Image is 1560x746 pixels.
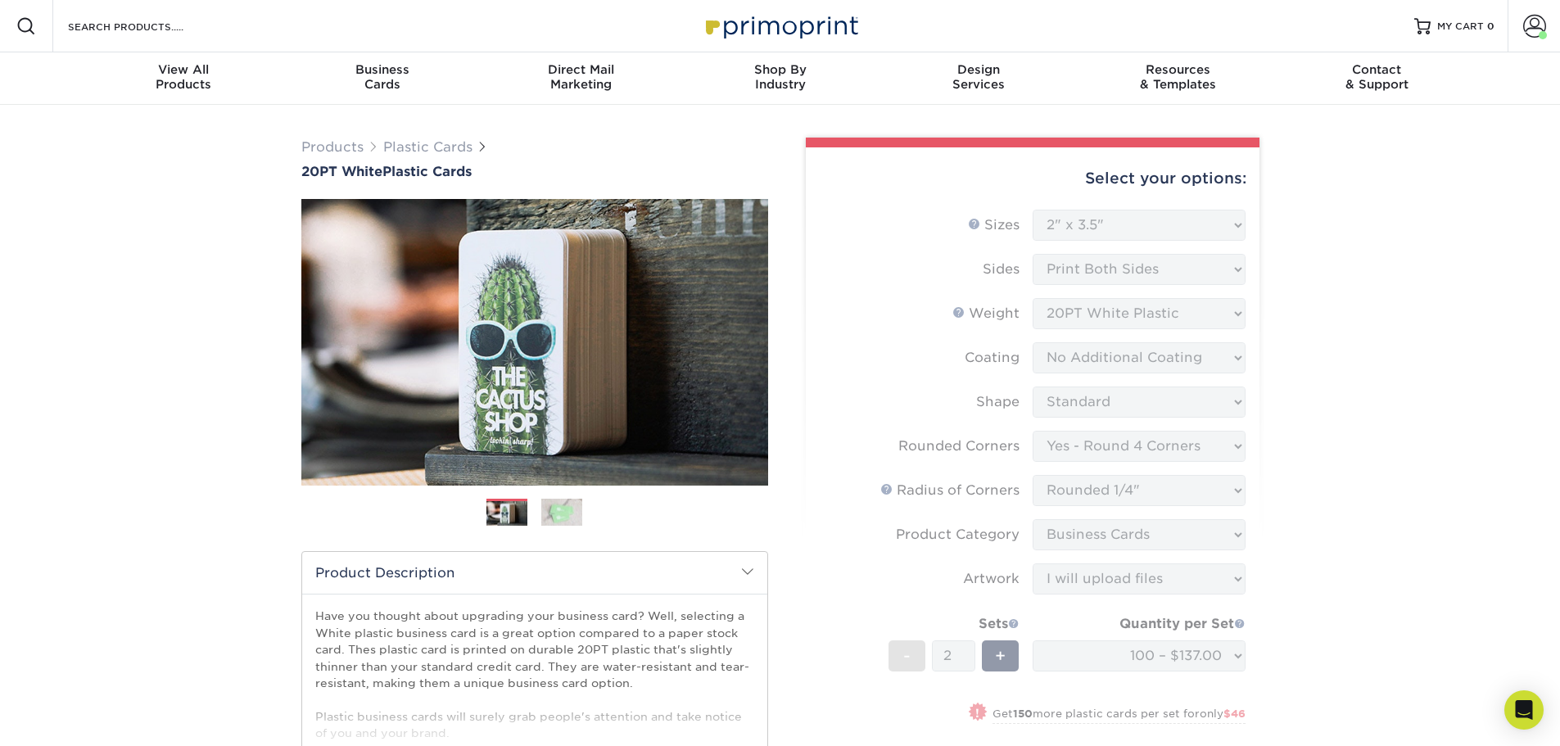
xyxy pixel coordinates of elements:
[482,62,681,92] div: Marketing
[283,62,482,77] span: Business
[699,8,862,43] img: Primoprint
[66,16,226,36] input: SEARCH PRODUCTS.....
[482,52,681,105] a: Direct MailMarketing
[84,62,283,92] div: Products
[1437,20,1484,34] span: MY CART
[302,552,767,594] h2: Product Description
[482,62,681,77] span: Direct Mail
[1277,62,1476,92] div: & Support
[1277,62,1476,77] span: Contact
[1277,52,1476,105] a: Contact& Support
[681,62,879,77] span: Shop By
[879,52,1078,105] a: DesignServices
[681,62,879,92] div: Industry
[1078,62,1277,77] span: Resources
[283,52,482,105] a: BusinessCards
[84,62,283,77] span: View All
[301,164,768,179] a: 20PT WhitePlastic Cards
[383,139,473,155] a: Plastic Cards
[879,62,1078,77] span: Design
[879,62,1078,92] div: Services
[1078,62,1277,92] div: & Templates
[1487,20,1494,32] span: 0
[301,164,382,179] span: 20PT White
[4,696,139,740] iframe: Google Customer Reviews
[1078,52,1277,105] a: Resources& Templates
[541,498,582,527] img: Plastic Cards 02
[301,139,364,155] a: Products
[301,164,768,179] h1: Plastic Cards
[681,52,879,105] a: Shop ByIndustry
[84,52,283,105] a: View AllProducts
[1504,690,1544,730] div: Open Intercom Messenger
[283,62,482,92] div: Cards
[819,147,1246,210] div: Select your options:
[486,500,527,528] img: Plastic Cards 01
[301,181,768,504] img: 20PT White 01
